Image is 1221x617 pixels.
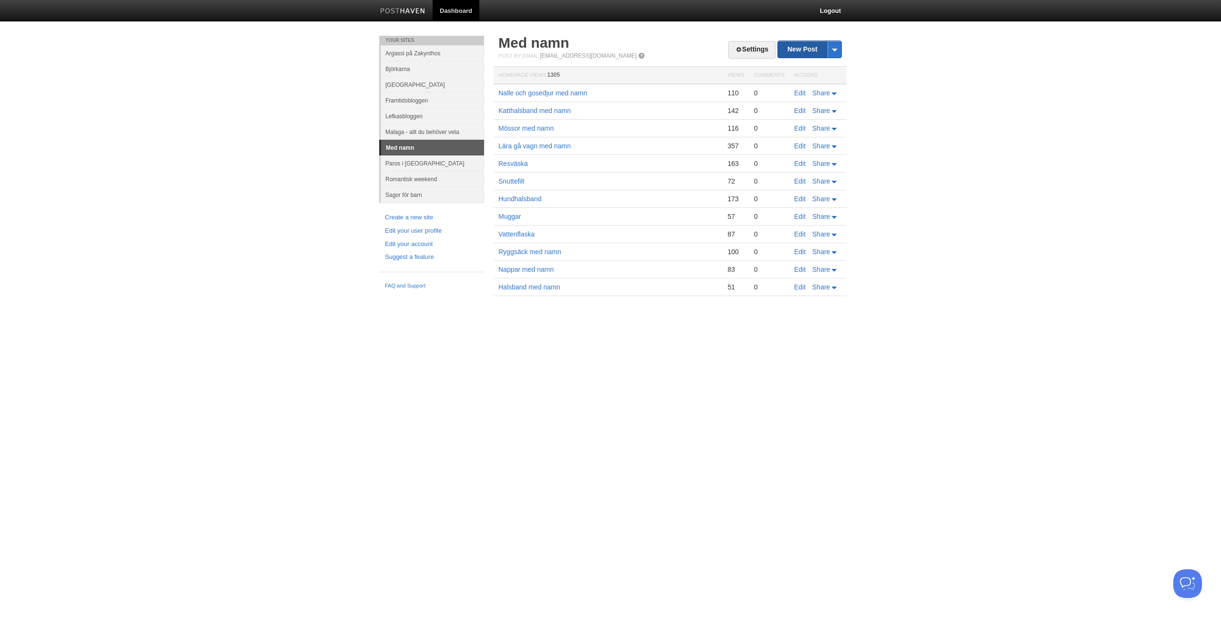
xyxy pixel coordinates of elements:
a: Snuttefilt [498,177,524,185]
a: Paros i [GEOGRAPHIC_DATA] [381,155,484,171]
th: Views [723,67,749,84]
a: Edit your account [385,239,478,249]
th: Actions [789,67,847,84]
a: Suggest a feature [385,252,478,262]
div: 0 [754,230,785,238]
a: Create a new site [385,213,478,223]
a: Romantisk weekend [381,171,484,187]
div: 0 [754,283,785,291]
iframe: Help Scout Beacon - Open [1173,569,1202,598]
th: Homepage Views [494,67,723,84]
span: Share [812,283,830,291]
div: 0 [754,247,785,256]
a: [EMAIL_ADDRESS][DOMAIN_NAME] [540,52,637,59]
a: Mössor med namn [498,124,554,132]
span: Share [812,124,830,132]
div: 57 [727,212,744,221]
span: Share [812,142,830,150]
div: 87 [727,230,744,238]
img: Posthaven-bar [380,8,425,15]
div: 116 [727,124,744,133]
a: Edit [794,160,806,167]
span: Share [812,160,830,167]
a: New Post [778,41,841,58]
div: 0 [754,142,785,150]
div: 0 [754,195,785,203]
th: Comments [749,67,789,84]
a: Lefkasbloggen [381,108,484,124]
div: 100 [727,247,744,256]
a: Edit [794,248,806,256]
div: 0 [754,177,785,185]
a: Edit [794,124,806,132]
span: Post by Email [498,53,538,59]
a: Hundhalsband [498,195,541,203]
li: Your Sites [379,36,484,45]
a: Resväska [498,160,528,167]
span: Share [812,89,830,97]
a: [GEOGRAPHIC_DATA] [381,77,484,93]
div: 110 [727,89,744,97]
a: Edit [794,213,806,220]
a: Settings [728,41,776,59]
a: Edit [794,89,806,97]
a: FAQ and Support [385,282,478,290]
div: 0 [754,159,785,168]
a: Edit [794,177,806,185]
div: 163 [727,159,744,168]
div: 0 [754,265,785,274]
a: Edit [794,142,806,150]
a: Framtidsbloggen [381,93,484,108]
a: Björkarna [381,61,484,77]
span: Share [812,195,830,203]
a: Sagor för barn [381,187,484,203]
div: 0 [754,106,785,115]
div: 0 [754,124,785,133]
a: Nalle och gosedjur med namn [498,89,587,97]
span: 1305 [547,72,560,78]
a: Vattenflaska [498,230,535,238]
a: Ryggsäck med namn [498,248,561,256]
div: 142 [727,106,744,115]
div: 0 [754,89,785,97]
a: Edit [794,283,806,291]
a: Halsband med namn [498,283,560,291]
a: Muggar [498,213,521,220]
a: Med namn [498,35,569,51]
a: Argassi på Zakynthos [381,45,484,61]
a: Katthalsband med namn [498,107,571,114]
span: Share [812,248,830,256]
span: Share [812,213,830,220]
a: Edit [794,195,806,203]
span: Share [812,107,830,114]
div: 0 [754,212,785,221]
div: 173 [727,195,744,203]
div: 83 [727,265,744,274]
div: 72 [727,177,744,185]
a: Nappar med namn [498,266,554,273]
a: Lära gå vagn med namn [498,142,571,150]
a: Edit [794,266,806,273]
div: 51 [727,283,744,291]
a: Edit your user profile [385,226,478,236]
a: Med namn [381,140,484,155]
span: Share [812,177,830,185]
div: 357 [727,142,744,150]
span: Share [812,266,830,273]
a: Edit [794,107,806,114]
a: Malaga - allt du behöver veta [381,124,484,140]
span: Share [812,230,830,238]
a: Edit [794,230,806,238]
